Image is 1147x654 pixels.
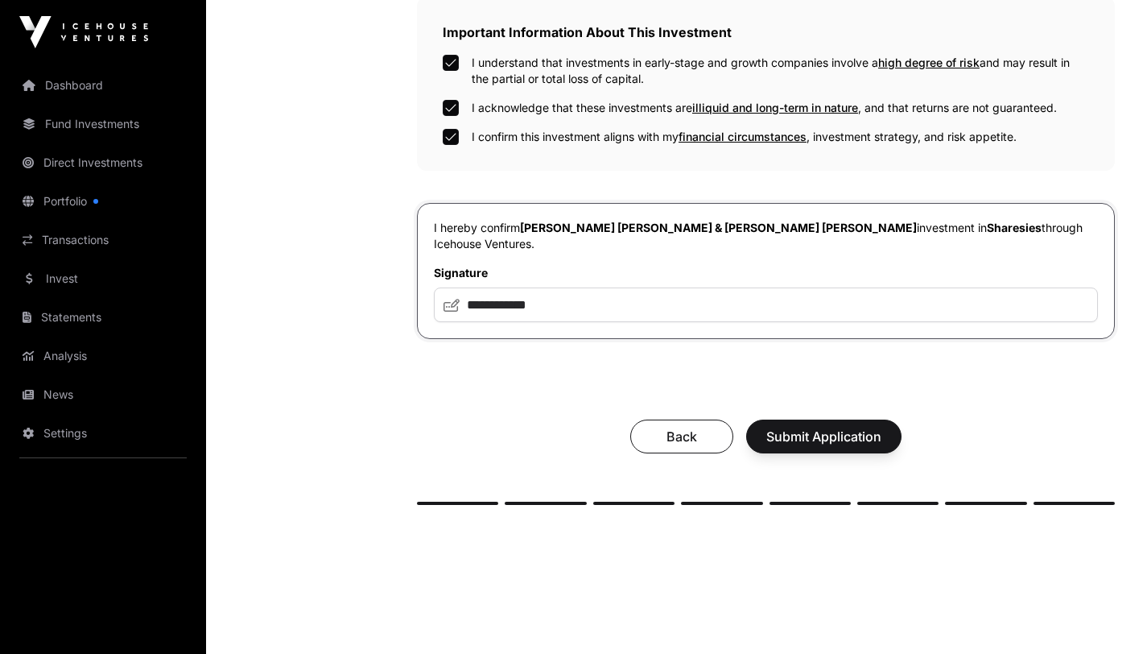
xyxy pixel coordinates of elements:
[472,100,1057,116] label: I acknowledge that these investments are , and that returns are not guaranteed.
[13,416,193,451] a: Settings
[13,184,193,219] a: Portfolio
[13,222,193,258] a: Transactions
[19,16,148,48] img: Icehouse Ventures Logo
[630,420,733,453] button: Back
[1067,577,1147,654] iframe: Chat Widget
[434,220,1098,252] p: I hereby confirm investment in through Icehouse Ventures.
[13,68,193,103] a: Dashboard
[13,338,193,374] a: Analysis
[987,221,1042,234] span: Sharesies
[472,55,1089,87] label: I understand that investments in early-stage and growth companies involve a and may result in the...
[443,23,1089,42] h2: Important Information About This Investment
[472,129,1017,145] label: I confirm this investment aligns with my , investment strategy, and risk appetite.
[692,101,858,114] span: illiquid and long-term in nature
[13,106,193,142] a: Fund Investments
[13,261,193,296] a: Invest
[746,420,902,453] button: Submit Application
[679,130,807,143] span: financial circumstances
[878,56,980,69] span: high degree of risk
[13,145,193,180] a: Direct Investments
[650,427,713,446] span: Back
[766,427,881,446] span: Submit Application
[434,265,1098,281] label: Signature
[520,221,917,234] span: [PERSON_NAME] [PERSON_NAME] & [PERSON_NAME] [PERSON_NAME]
[13,300,193,335] a: Statements
[13,377,193,412] a: News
